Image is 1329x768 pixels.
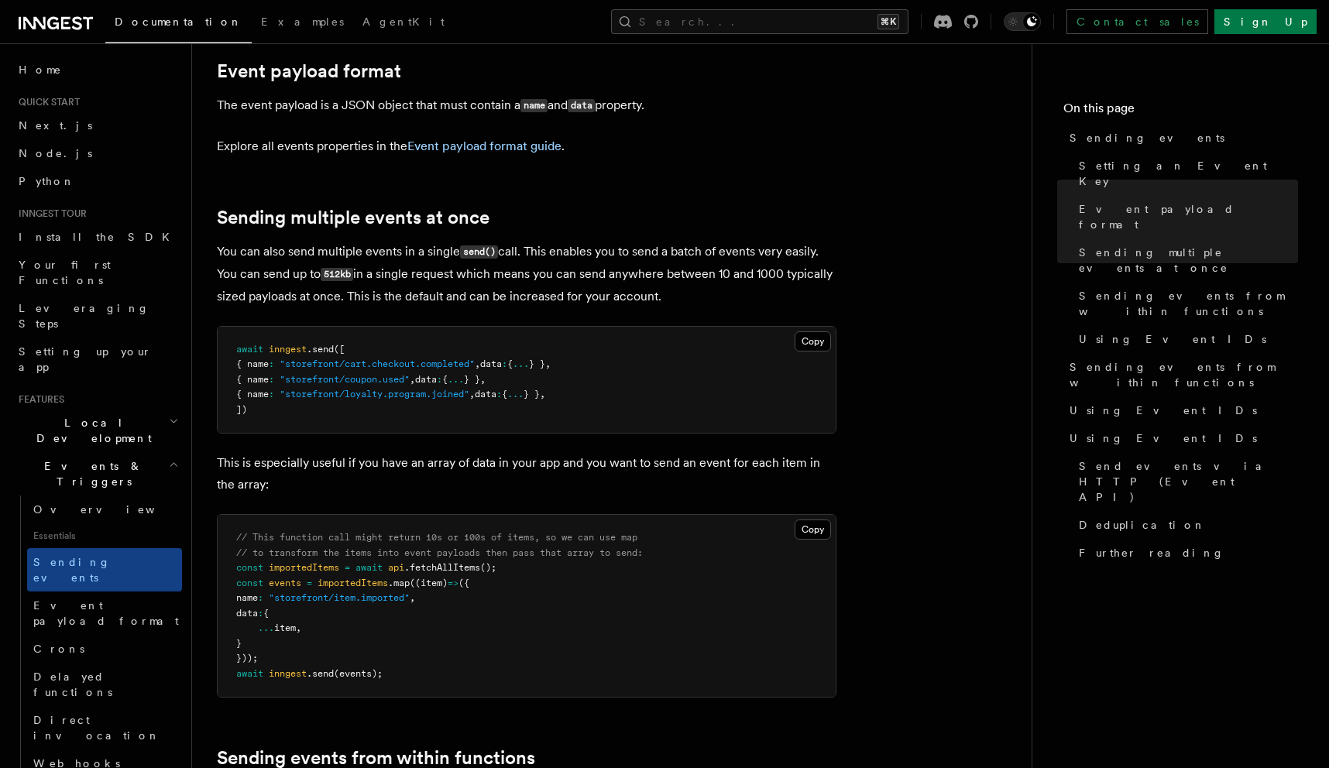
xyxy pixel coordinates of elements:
[258,622,274,633] span: ...
[269,592,410,603] span: "storefront/item.imported"
[507,358,513,369] span: {
[502,358,507,369] span: :
[507,389,524,399] span: ...
[1070,130,1224,146] span: Sending events
[236,389,269,399] span: { name
[540,389,545,399] span: ,
[513,358,529,369] span: ...
[404,562,480,573] span: .fetchAllItems
[1073,539,1298,567] a: Further reading
[496,389,502,399] span: :
[236,578,263,588] span: const
[520,99,548,112] code: name
[19,175,75,187] span: Python
[236,638,242,649] span: }
[27,523,182,548] span: Essentials
[1079,545,1224,561] span: Further reading
[217,60,401,82] a: Event payload format
[502,389,507,399] span: {
[407,139,561,153] a: Event payload format guide
[269,578,301,588] span: events
[1079,245,1298,276] span: Sending multiple events at once
[410,578,448,588] span: ((item)
[105,5,252,43] a: Documentation
[448,578,458,588] span: =>
[410,374,415,385] span: ,
[19,62,62,77] span: Home
[217,452,836,495] p: This is especially useful if you have an array of data in your app and you want to send an event ...
[12,338,182,381] a: Setting up your app
[27,591,182,635] a: Event payload format
[19,231,179,243] span: Install the SDK
[27,635,182,663] a: Crons
[12,458,169,489] span: Events & Triggers
[1066,9,1208,34] a: Contact sales
[388,562,404,573] span: api
[469,389,475,399] span: ,
[236,562,263,573] span: const
[12,223,182,251] a: Install the SDK
[12,251,182,294] a: Your first Functions
[12,415,169,446] span: Local Development
[261,15,344,28] span: Examples
[269,389,274,399] span: :
[33,503,193,516] span: Overview
[269,344,307,355] span: inngest
[258,608,263,619] span: :
[877,14,899,29] kbd: ⌘K
[1073,452,1298,511] a: Send events via HTTP (Event API)
[353,5,454,42] a: AgentKit
[269,358,274,369] span: :
[27,706,182,749] a: Direct invocation
[12,111,182,139] a: Next.js
[296,622,301,633] span: ,
[33,599,179,627] span: Event payload format
[437,374,442,385] span: :
[33,714,160,742] span: Direct invocation
[33,670,112,698] span: Delayed functions
[280,358,475,369] span: "storefront/cart.checkout.completed"
[1070,430,1257,446] span: Using Event IDs
[1063,124,1298,152] a: Sending events
[410,592,415,603] span: ,
[236,532,637,543] span: // This function call might return 10s or 100s of items, so we can use map
[19,345,152,373] span: Setting up your app
[321,268,353,281] code: 512kb
[236,547,643,558] span: // to transform the items into event payloads then pass that array to send:
[236,668,263,679] span: await
[19,259,111,286] span: Your first Functions
[19,147,92,159] span: Node.js
[355,562,383,573] span: await
[1079,517,1206,533] span: Deduplication
[545,358,551,369] span: ,
[19,302,149,330] span: Leveraging Steps
[1079,288,1298,319] span: Sending events from within functions
[280,389,469,399] span: "storefront/loyalty.program.joined"
[19,119,92,132] span: Next.js
[1063,99,1298,124] h4: On this page
[442,374,448,385] span: {
[388,578,410,588] span: .map
[27,548,182,591] a: Sending events
[415,374,437,385] span: data
[1004,12,1041,31] button: Toggle dark mode
[307,668,334,679] span: .send
[263,608,269,619] span: {
[27,663,182,706] a: Delayed functions
[12,167,182,195] a: Python
[252,5,353,42] a: Examples
[1073,195,1298,238] a: Event payload format
[33,556,111,584] span: Sending events
[12,294,182,338] a: Leveraging Steps
[12,452,182,495] button: Events & Triggers
[318,578,388,588] span: importedItems
[12,96,80,108] span: Quick start
[345,562,350,573] span: =
[1063,396,1298,424] a: Using Event IDs
[458,578,469,588] span: ({
[236,374,269,385] span: { name
[1079,158,1298,189] span: Setting an Event Key
[258,592,263,603] span: :
[448,374,464,385] span: ...
[12,207,87,220] span: Inngest tour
